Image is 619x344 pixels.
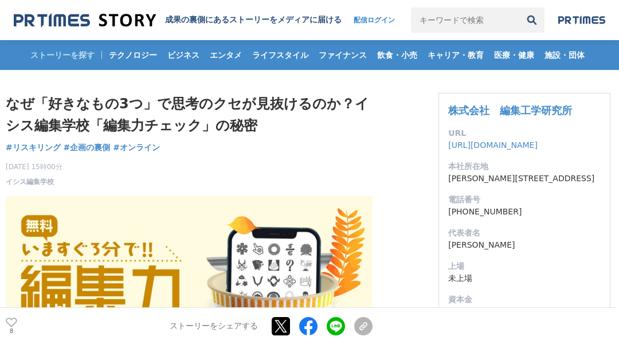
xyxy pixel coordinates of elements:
p: 8 [6,329,17,334]
a: テクノロジー [104,40,162,70]
dd: [PERSON_NAME] [448,239,601,251]
span: #オンライン [113,142,160,153]
span: テクノロジー [104,50,162,60]
span: ファイナンス [314,50,371,60]
dt: 上場 [448,260,601,272]
span: 施設・団体 [540,50,589,60]
input: キーワードで検索 [411,7,519,33]
dt: 本社所在地 [448,161,601,173]
span: #企画の裏側 [64,142,111,153]
a: #リスキリング [6,142,61,154]
a: 成果の裏側にあるストーリーをメディアに届ける 成果の裏側にあるストーリーをメディアに届ける [14,13,342,28]
a: ビジネス [163,40,204,70]
span: 医療・健康 [489,50,539,60]
img: prtimes [558,15,605,25]
a: 飲食・小売 [373,40,422,70]
span: エンタメ [205,50,246,60]
a: ライフスタイル [248,40,313,70]
a: エンタメ [205,40,246,70]
h2: 成果の裏側にあるストーリーをメディアに届ける [165,15,342,25]
span: ライフスタイル [248,50,313,60]
a: #オンライン [113,142,160,154]
button: 検索 [519,7,544,33]
span: #リスキリング [6,142,61,153]
img: 成果の裏側にあるストーリーをメディアに届ける [14,13,156,28]
a: 配信ログイン [342,7,406,33]
span: ビジネス [163,50,204,60]
dt: 資本金 [448,294,601,306]
span: 飲食・小売 [373,50,422,60]
dd: [PERSON_NAME][STREET_ADDRESS] [448,173,601,185]
dd: 未上場 [448,272,601,284]
a: #企画の裏側 [64,142,111,154]
dt: 代表者名 [448,227,601,239]
a: 株式会社 編集工学研究所 [448,104,572,116]
span: キャリア・教育 [423,50,488,60]
a: キャリア・教育 [423,40,488,70]
dt: URL [448,127,601,139]
a: イシス編集学校 [6,177,54,187]
dt: 電話番号 [448,194,601,206]
dd: - [448,306,601,318]
a: 施設・団体 [540,40,589,70]
h1: なぜ「好きなもの3つ」で思考のクセが見抜けるのか？イシス編集学校「編集力チェック」の秘密 [6,93,373,137]
dd: [PHONE_NUMBER] [448,206,601,218]
p: ストーリーをシェアする [170,321,258,331]
a: [URL][DOMAIN_NAME] [448,140,538,150]
span: [DATE] 15時00分 [6,162,62,172]
a: 医療・健康 [489,40,539,70]
a: ファイナンス [314,40,371,70]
